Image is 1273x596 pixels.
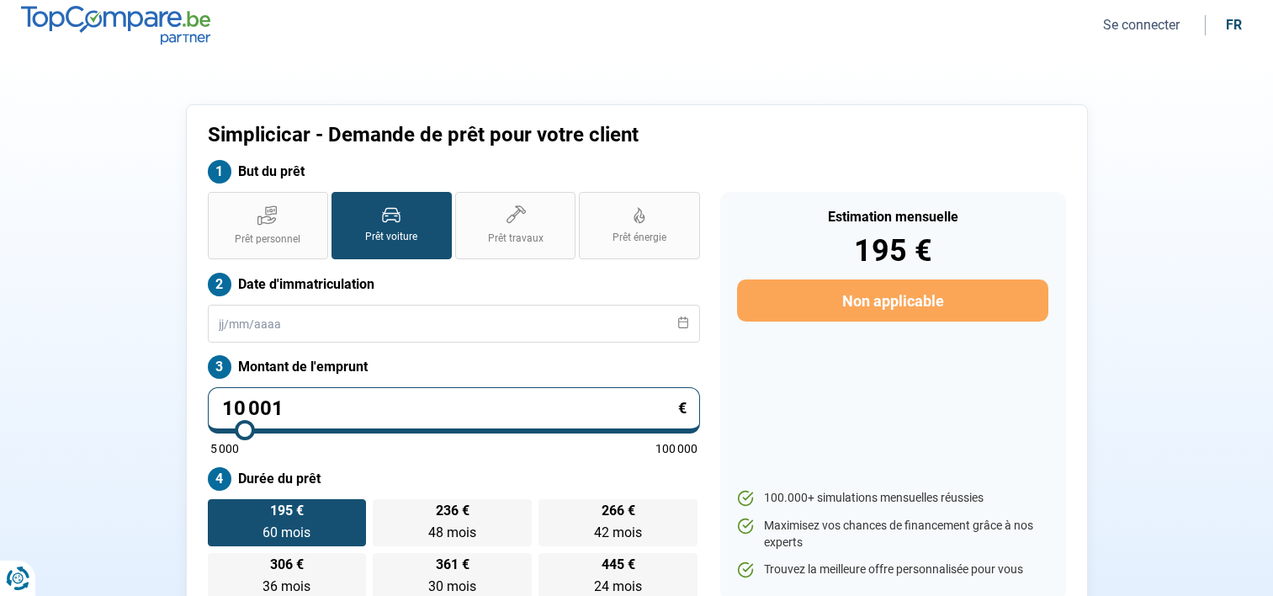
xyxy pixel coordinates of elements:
span: 48 mois [428,524,476,540]
button: Se connecter [1098,16,1185,34]
div: fr [1226,17,1242,33]
span: 361 € [436,558,469,572]
label: Montant de l'emprunt [208,355,700,379]
span: 195 € [270,504,304,518]
span: Prêt voiture [365,230,417,244]
span: 236 € [436,504,469,518]
h1: Simplicicar - Demande de prêt pour votre client [208,123,846,147]
li: Trouvez la meilleure offre personnalisée pour vous [737,561,1048,578]
img: TopCompare.be [21,6,210,44]
span: 42 mois [594,524,642,540]
label: Date d'immatriculation [208,273,700,296]
span: 445 € [602,558,635,572]
label: Durée du prêt [208,467,700,491]
span: 5 000 [210,443,239,455]
input: jj/mm/aaaa [208,305,700,343]
span: 60 mois [263,524,310,540]
span: € [678,401,687,416]
div: Estimation mensuelle [737,210,1048,224]
span: Prêt travaux [488,231,544,246]
span: 30 mois [428,578,476,594]
span: 306 € [270,558,304,572]
label: But du prêt [208,160,700,184]
li: Maximisez vos chances de financement grâce à nos experts [737,518,1048,551]
span: Prêt énergie [613,231,666,245]
span: 24 mois [594,578,642,594]
li: 100.000+ simulations mensuelles réussies [737,490,1048,507]
span: 100 000 [655,443,697,455]
span: 266 € [602,504,635,518]
span: Prêt personnel [235,232,300,247]
button: Non applicable [737,279,1048,322]
span: 36 mois [263,578,310,594]
div: 195 € [737,236,1048,266]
